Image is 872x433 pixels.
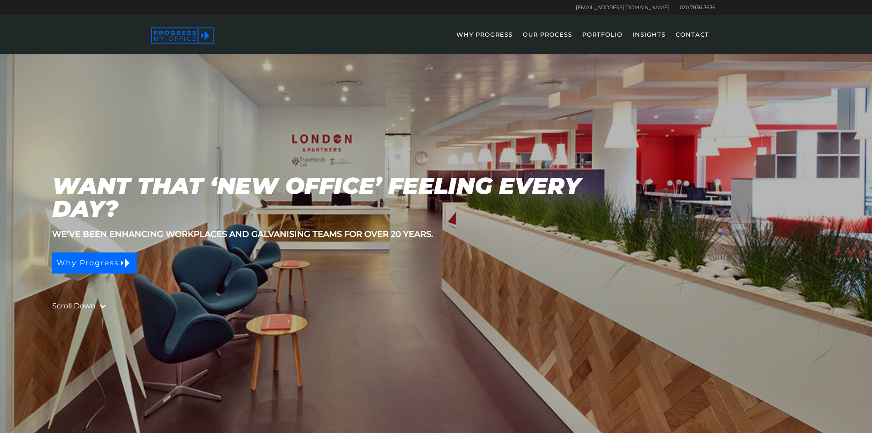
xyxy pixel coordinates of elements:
[52,252,137,274] a: Why Progress
[518,27,577,54] a: OUR PROCESS
[52,230,819,239] h3: We’ve been enhancing workplaces and galvanising teams for over 20 years.
[578,27,627,54] a: PORTFOLIO
[52,175,619,220] h1: Want that ‘new office’ feeling every day?
[628,27,670,54] a: INSIGHTS
[671,27,714,54] a: CONTACT
[452,27,517,54] a: WHY PROGRESS
[52,300,96,312] a: Scroll Down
